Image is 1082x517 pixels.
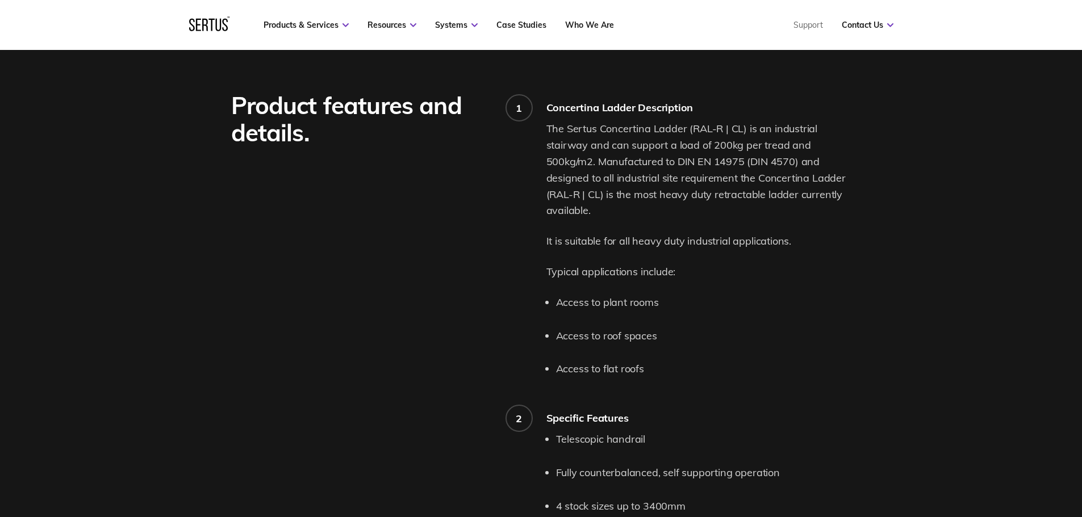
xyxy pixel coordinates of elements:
a: Products & Services [264,20,349,30]
p: The Sertus Concertina Ladder (RAL-R | CL) is an industrial stairway and can support a load of 200... [546,121,851,219]
div: Specific Features [546,411,851,424]
a: Case Studies [496,20,546,30]
div: Concertina Ladder Description [546,101,851,114]
a: Resources [367,20,416,30]
a: Systems [435,20,478,30]
li: Access to roof spaces [556,328,851,344]
div: 1 [516,102,522,115]
li: Access to plant rooms [556,295,851,311]
div: 2 [516,412,522,425]
li: 4 stock sizes up to 3400mm [556,498,851,515]
p: It is suitable for all heavy duty industrial applications. [546,233,851,250]
li: Telescopic handrail [556,431,851,448]
a: Who We Are [565,20,614,30]
iframe: Chat Widget [878,385,1082,517]
li: Access to flat roofs [556,361,851,377]
a: Support [793,20,823,30]
a: Contact Us [842,20,893,30]
div: Product features and details. [231,92,490,146]
p: Typical applications include: [546,264,851,280]
li: Fully counterbalanced, self supporting operation [556,465,851,481]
